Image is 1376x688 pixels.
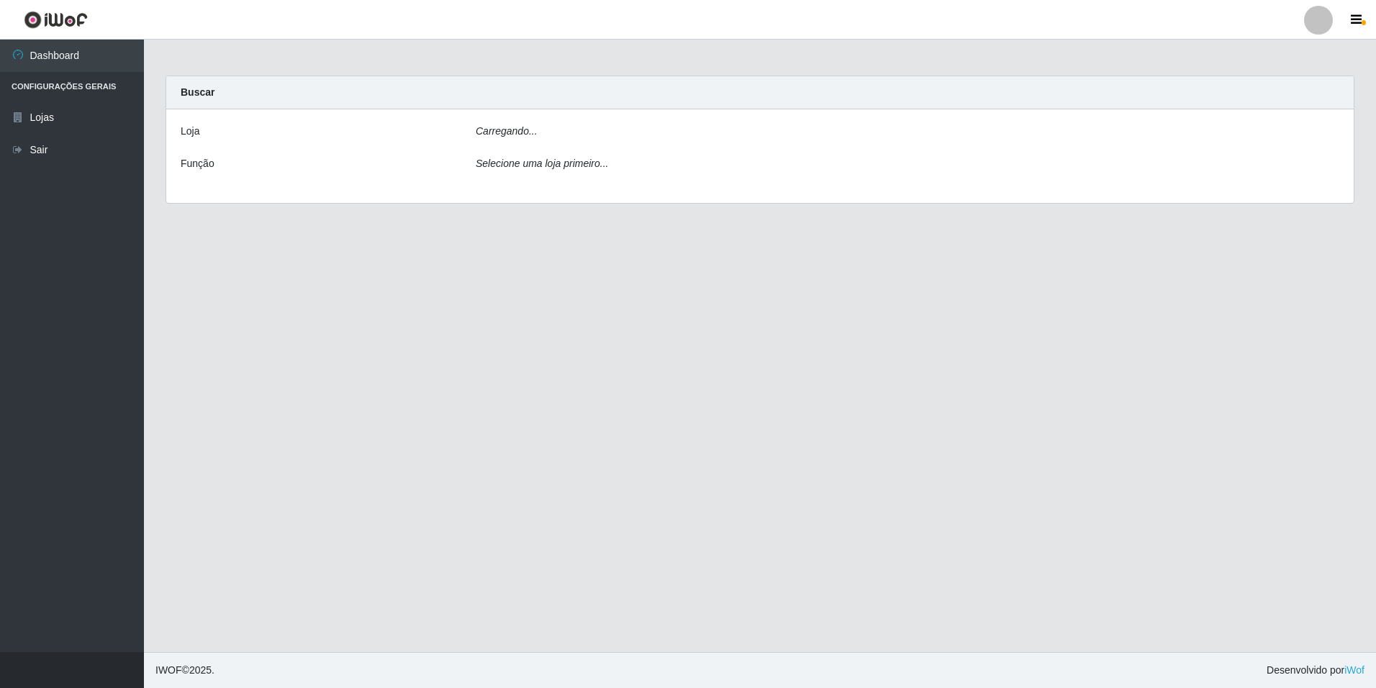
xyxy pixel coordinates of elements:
label: Loja [181,124,199,139]
span: IWOF [155,664,182,676]
a: iWof [1344,664,1364,676]
label: Função [181,156,214,171]
i: Selecione uma loja primeiro... [476,158,608,169]
span: Desenvolvido por [1267,663,1364,678]
strong: Buscar [181,86,214,98]
i: Carregando... [476,125,538,137]
img: CoreUI Logo [24,11,88,29]
span: © 2025 . [155,663,214,678]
